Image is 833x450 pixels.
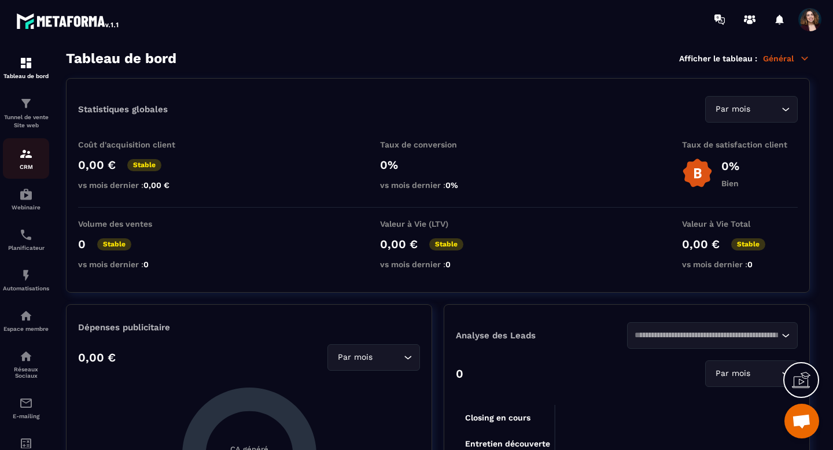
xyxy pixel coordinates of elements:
a: social-networksocial-networkRéseaux Sociaux [3,341,49,388]
tspan: Entretien découverte [465,439,550,448]
p: Statistiques globales [78,104,168,115]
p: Valeur à Vie (LTV) [380,219,496,228]
h3: Tableau de bord [66,50,176,67]
span: 0 [747,260,753,269]
tspan: Closing en cours [465,413,530,423]
span: 0 [445,260,451,269]
p: vs mois dernier : [380,260,496,269]
a: emailemailE-mailing [3,388,49,428]
div: Ouvrir le chat [784,404,819,438]
p: vs mois dernier : [682,260,798,269]
p: Automatisations [3,285,49,292]
div: Search for option [627,322,798,349]
p: Tableau de bord [3,73,49,79]
p: vs mois dernier : [78,180,194,190]
p: Réseaux Sociaux [3,366,49,379]
a: automationsautomationsWebinaire [3,179,49,219]
img: scheduler [19,228,33,242]
p: 0 [78,237,86,251]
p: Analyse des Leads [456,330,627,341]
span: Par mois [713,103,753,116]
p: Espace membre [3,326,49,332]
img: logo [16,10,120,31]
p: CRM [3,164,49,170]
span: Par mois [713,367,753,380]
img: formation [19,147,33,161]
p: 0,00 € [380,237,418,251]
a: formationformationTunnel de vente Site web [3,88,49,138]
p: Valeur à Vie Total [682,219,798,228]
img: automations [19,187,33,201]
div: Search for option [705,360,798,387]
p: 0% [721,159,739,173]
p: Volume des ventes [78,219,194,228]
p: Dépenses publicitaire [78,322,420,333]
div: Search for option [327,344,420,371]
p: vs mois dernier : [78,260,194,269]
span: 0% [445,180,458,190]
div: Search for option [705,96,798,123]
input: Search for option [375,351,401,364]
img: b-badge-o.b3b20ee6.svg [682,158,713,189]
img: automations [19,268,33,282]
p: 0 [456,367,463,381]
p: Coût d'acquisition client [78,140,194,149]
p: Stable [127,159,161,171]
p: 0,00 € [78,158,116,172]
input: Search for option [753,367,779,380]
span: 0,00 € [143,180,169,190]
p: Général [763,53,810,64]
p: E-mailing [3,413,49,419]
p: Stable [97,238,131,250]
p: Tunnel de vente Site web [3,113,49,130]
p: Afficher le tableau : [679,54,757,63]
img: formation [19,56,33,70]
img: automations [19,309,33,323]
p: vs mois dernier : [380,180,496,190]
p: Stable [731,238,765,250]
a: schedulerschedulerPlanificateur [3,219,49,260]
p: Bien [721,179,739,188]
span: 0 [143,260,149,269]
p: Taux de satisfaction client [682,140,798,149]
img: formation [19,97,33,110]
p: Webinaire [3,204,49,211]
img: email [19,396,33,410]
p: Stable [429,238,463,250]
span: Par mois [335,351,375,364]
a: formationformationCRM [3,138,49,179]
input: Search for option [753,103,779,116]
input: Search for option [635,329,779,342]
p: Planificateur [3,245,49,251]
a: automationsautomationsAutomatisations [3,260,49,300]
p: Taux de conversion [380,140,496,149]
p: 0,00 € [78,351,116,364]
a: formationformationTableau de bord [3,47,49,88]
a: automationsautomationsEspace membre [3,300,49,341]
p: 0,00 € [682,237,720,251]
img: social-network [19,349,33,363]
p: 0% [380,158,496,172]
